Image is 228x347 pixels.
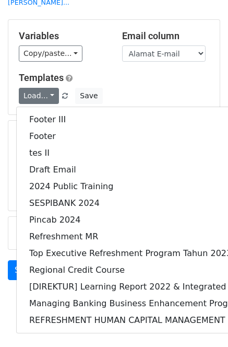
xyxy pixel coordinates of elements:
[19,45,82,62] a: Copy/paste...
[75,88,102,104] button: Save
[176,297,228,347] iframe: Chat Widget
[19,88,59,104] a: Load...
[122,30,210,42] h5: Email column
[19,72,64,83] a: Templates
[19,30,106,42] h5: Variables
[8,260,42,280] a: Send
